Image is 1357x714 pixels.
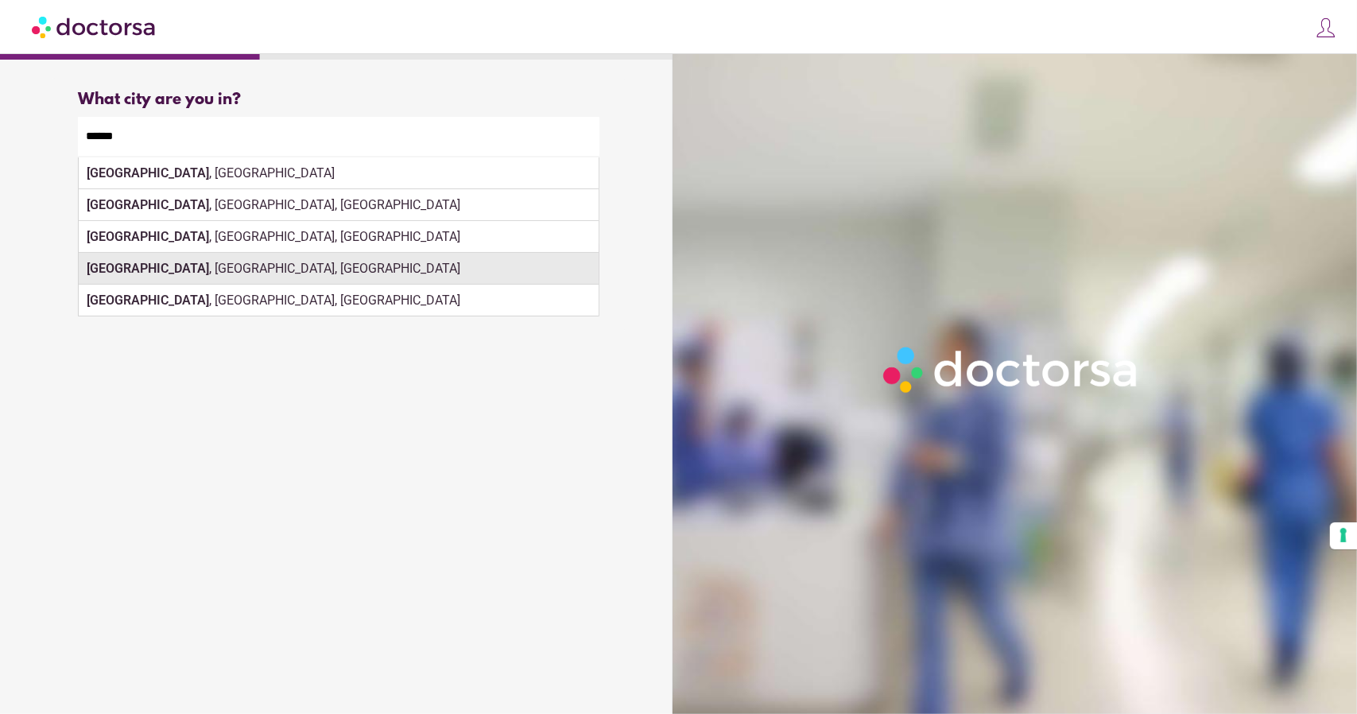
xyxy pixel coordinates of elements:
div: , [GEOGRAPHIC_DATA], [GEOGRAPHIC_DATA] [79,285,599,316]
strong: [GEOGRAPHIC_DATA] [87,261,209,276]
button: Continue [512,243,599,282]
strong: [GEOGRAPHIC_DATA] [87,165,209,180]
strong: [GEOGRAPHIC_DATA] [87,229,209,244]
strong: [GEOGRAPHIC_DATA] [87,293,209,308]
img: Logo-Doctorsa-trans-White-partial-flat.png [876,340,1147,400]
div: , [GEOGRAPHIC_DATA], [GEOGRAPHIC_DATA] [79,253,599,285]
img: icons8-customer-100.png [1315,17,1337,39]
img: Doctorsa.com [32,9,157,45]
div: , [GEOGRAPHIC_DATA], [GEOGRAPHIC_DATA] [79,189,599,221]
div: What city are you in? [78,91,599,109]
div: , [GEOGRAPHIC_DATA] [79,157,599,189]
strong: [GEOGRAPHIC_DATA] [87,197,209,212]
div: Make sure the city you pick is where you need assistance. [78,156,599,191]
div: , [GEOGRAPHIC_DATA], [GEOGRAPHIC_DATA] [79,221,599,253]
button: Your consent preferences for tracking technologies [1330,522,1357,549]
